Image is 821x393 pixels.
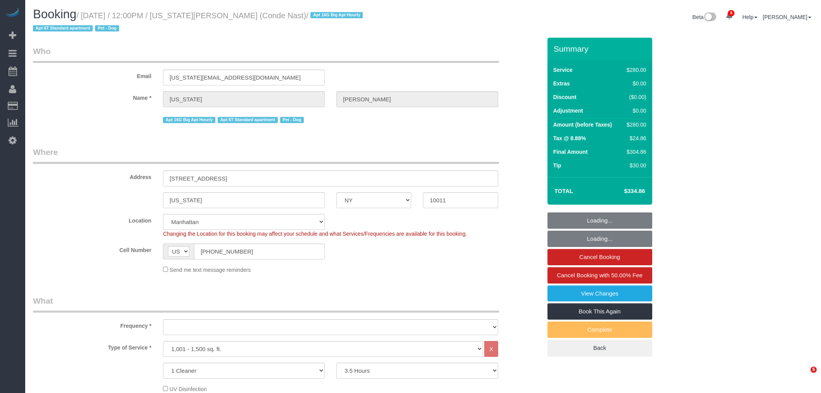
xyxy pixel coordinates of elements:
[27,341,157,351] label: Type of Service *
[554,44,648,53] h3: Summary
[553,107,583,115] label: Adjustment
[336,91,498,107] input: Last Name
[194,243,325,259] input: Cell Number
[553,93,577,101] label: Discount
[5,8,20,19] img: Automaid Logo
[27,319,157,330] label: Frequency *
[557,272,643,278] span: Cancel Booking with 50.00% Fee
[553,134,586,142] label: Tax @ 8.88%
[624,107,646,115] div: $0.00
[693,14,717,20] a: Beta
[624,93,646,101] div: ($0.00)
[554,188,573,194] strong: Total
[33,25,93,31] span: Apt 6T Standard apartment
[811,367,817,373] span: 5
[95,25,119,31] span: Pet - Dog
[27,91,157,102] label: Name *
[163,231,467,237] span: Changing the Location for this booking may affect your schedule and what Services/Frequencies are...
[795,367,813,385] iframe: Intercom live chat
[33,295,499,313] legend: What
[310,12,363,18] span: Apt 16G Big Apt Hourly
[218,117,277,123] span: Apt 6T Standard apartment
[624,134,646,142] div: $24.86
[27,70,157,80] label: Email
[547,285,652,302] a: View Changes
[553,80,570,87] label: Extras
[763,14,811,20] a: [PERSON_NAME]
[163,192,325,208] input: City
[547,249,652,265] a: Cancel Booking
[728,10,734,16] span: 8
[423,192,498,208] input: Zip Code
[27,214,157,224] label: Location
[280,117,304,123] span: Pet - Dog
[553,148,588,156] label: Final Amount
[33,146,499,164] legend: Where
[163,70,325,85] input: Email
[624,121,646,129] div: $280.00
[33,11,365,33] small: / [DATE] / 12:00PM / [US_STATE][PERSON_NAME] (Conde Nast)
[624,80,646,87] div: $0.00
[553,66,573,74] label: Service
[33,45,499,63] legend: Who
[163,117,215,123] span: Apt 16G Big Apt Hourly
[27,170,157,181] label: Address
[624,162,646,169] div: $30.00
[553,121,612,129] label: Amount (before Taxes)
[722,8,737,25] a: 8
[601,188,645,195] h4: $334.86
[547,340,652,356] a: Back
[553,162,561,169] label: Tip
[163,91,325,107] input: First Name
[547,267,652,283] a: Cancel Booking with 50.00% Fee
[547,303,652,320] a: Book This Again
[170,267,251,273] span: Send me text message reminders
[33,7,76,21] span: Booking
[27,243,157,254] label: Cell Number
[170,386,207,392] span: UV Disinfection
[703,12,716,23] img: New interface
[624,66,646,74] div: $280.00
[742,14,757,20] a: Help
[624,148,646,156] div: $304.86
